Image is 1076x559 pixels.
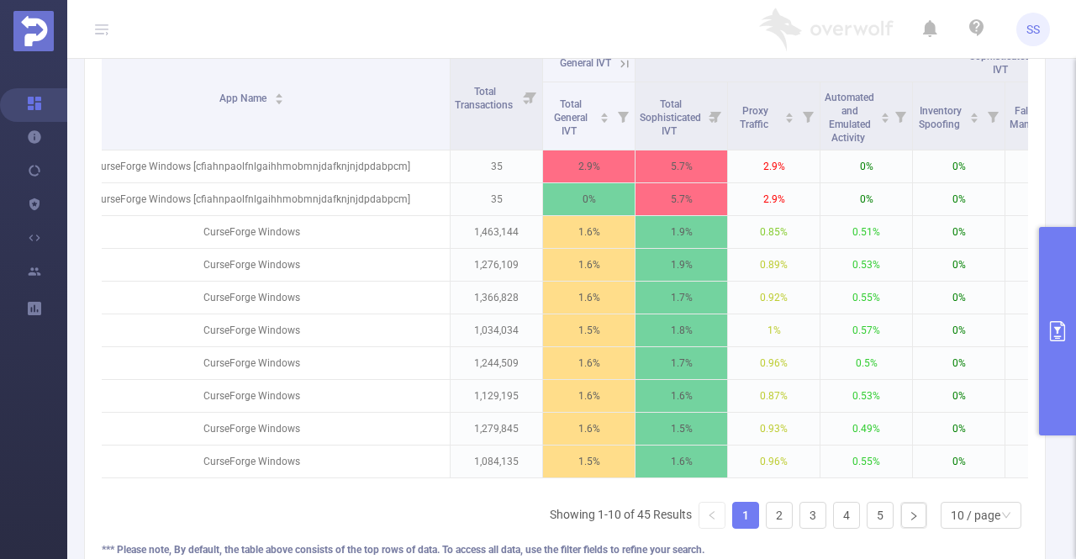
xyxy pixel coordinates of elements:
[54,380,450,412] p: CurseForge Windows
[820,183,912,215] p: 0%
[54,216,450,248] p: CurseForge Windows
[820,314,912,346] p: 0.57%
[913,249,1005,281] p: 0%
[543,282,635,314] p: 1.6%
[636,347,727,379] p: 1.7%
[54,413,450,445] p: CurseForge Windows
[728,380,820,412] p: 0.87%
[451,380,542,412] p: 1,129,195
[728,446,820,477] p: 0.96%
[451,314,542,346] p: 1,034,034
[636,249,727,281] p: 1.9%
[728,413,820,445] p: 0.93%
[54,347,450,379] p: CurseForge Windows
[54,150,450,182] p: CurseForge Windows [cfiahnpaolfnlgaihhmobmnjdafknjnjdpdabpcm]
[784,110,794,120] div: Sort
[636,314,727,346] p: 1.8%
[451,249,542,281] p: 1,276,109
[543,314,635,346] p: 1.5%
[969,110,979,120] div: Sort
[550,502,692,529] li: Showing 1-10 of 45 Results
[913,183,1005,215] p: 0%
[13,11,54,51] img: Protected Media
[833,502,860,529] li: 4
[913,380,1005,412] p: 0%
[451,347,542,379] p: 1,244,509
[728,282,820,314] p: 0.92%
[820,380,912,412] p: 0.53%
[820,446,912,477] p: 0.55%
[599,110,609,120] div: Sort
[543,380,635,412] p: 1.6%
[913,446,1005,477] p: 0%
[451,216,542,248] p: 1,463,144
[970,116,979,121] i: icon: caret-down
[820,150,912,182] p: 0%
[820,347,912,379] p: 0.5%
[880,116,889,121] i: icon: caret-down
[636,216,727,248] p: 1.9%
[707,510,717,520] i: icon: left
[981,82,1005,150] i: Filter menu
[636,282,727,314] p: 1.7%
[820,216,912,248] p: 0.51%
[636,446,727,477] p: 1.6%
[543,446,635,477] p: 1.5%
[54,446,450,477] p: CurseForge Windows
[274,91,284,101] div: Sort
[740,105,771,130] span: Proxy Traffic
[889,82,912,150] i: Filter menu
[543,347,635,379] p: 1.6%
[275,91,284,96] i: icon: caret-up
[451,446,542,477] p: 1,084,135
[102,542,1028,557] div: *** Please note, By default, the table above consists of the top rows of data. To access all data...
[767,503,792,528] a: 2
[880,110,890,120] div: Sort
[970,110,979,115] i: icon: caret-up
[560,57,611,69] span: General IVT
[799,502,826,529] li: 3
[554,98,588,137] span: Total General IVT
[728,314,820,346] p: 1%
[1010,105,1068,130] span: Falsified or Manipulated
[219,92,269,104] span: App Name
[913,347,1005,379] p: 0%
[820,249,912,281] p: 0.53%
[951,503,1000,528] div: 10 / page
[728,249,820,281] p: 0.89%
[1001,510,1011,522] i: icon: down
[636,413,727,445] p: 1.5%
[640,98,701,137] span: Total Sophisticated IVT
[766,502,793,529] li: 2
[969,50,1031,76] span: Sophisticated IVT
[519,45,542,150] i: Filter menu
[636,183,727,215] p: 5.7%
[543,183,635,215] p: 0%
[699,502,725,529] li: Previous Page
[600,116,609,121] i: icon: caret-down
[54,249,450,281] p: CurseForge Windows
[820,282,912,314] p: 0.55%
[913,314,1005,346] p: 0%
[451,183,542,215] p: 35
[704,82,727,150] i: Filter menu
[728,216,820,248] p: 0.85%
[909,511,919,521] i: icon: right
[636,380,727,412] p: 1.6%
[900,502,927,529] li: Next Page
[868,503,893,528] a: 5
[543,413,635,445] p: 1.6%
[728,183,820,215] p: 2.9%
[275,98,284,103] i: icon: caret-down
[834,503,859,528] a: 4
[785,116,794,121] i: icon: caret-down
[796,82,820,150] i: Filter menu
[919,105,963,130] span: Inventory Spoofing
[636,150,727,182] p: 5.7%
[543,150,635,182] p: 2.9%
[733,503,758,528] a: 1
[1026,13,1040,46] span: SS
[611,82,635,150] i: Filter menu
[785,110,794,115] i: icon: caret-up
[451,413,542,445] p: 1,279,845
